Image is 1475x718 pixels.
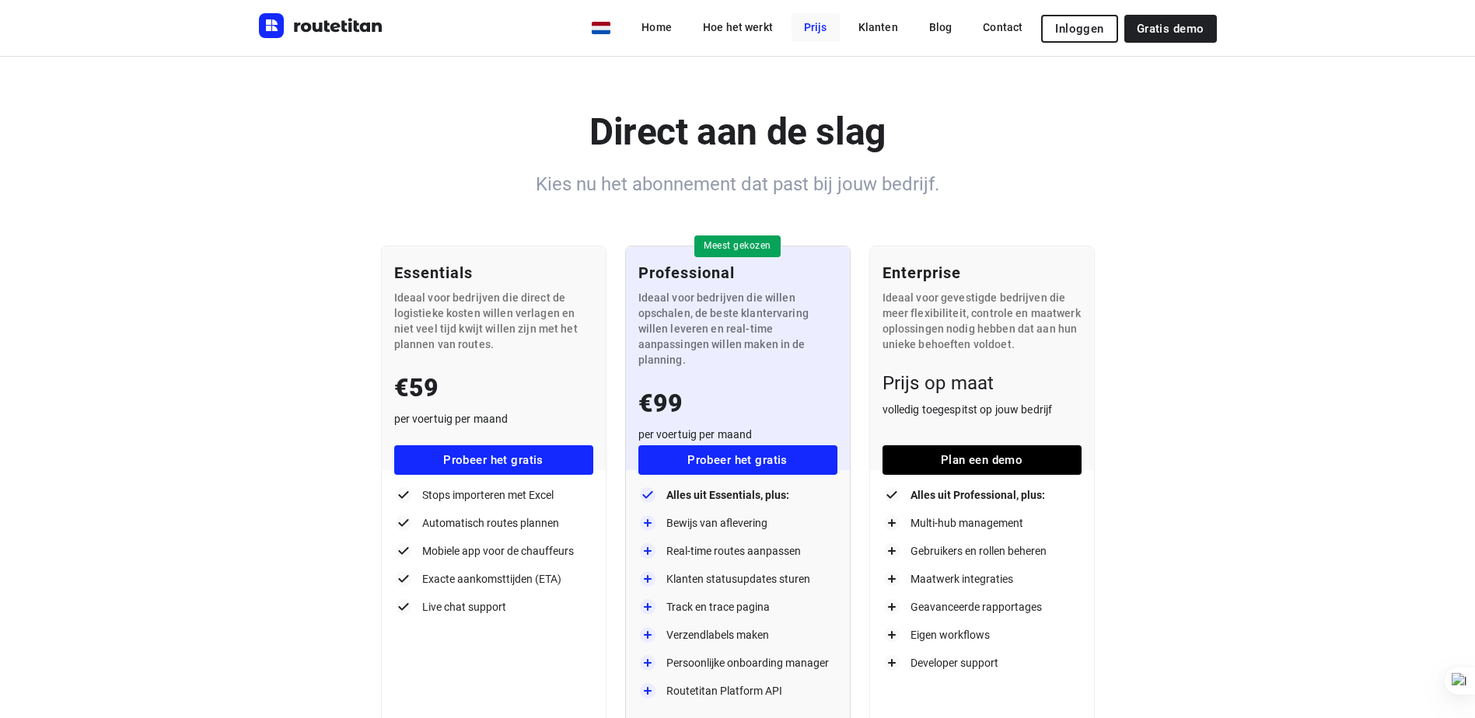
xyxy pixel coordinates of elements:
[638,427,837,442] p: per voertuig per maand
[792,13,840,41] a: Prijs
[638,626,837,644] li: Verzendlabels maken
[1137,23,1204,35] span: Gratis demo
[638,681,837,700] li: Routetitan Platform API
[651,453,825,467] span: Probeer het gratis
[883,262,1082,284] p: Enterprise
[394,445,593,475] a: Probeer het gratis
[895,453,1069,467] span: Plan een demo
[911,486,1045,504] b: Alles uit Professional, plus:
[394,598,593,616] li: Live chat support
[883,445,1082,475] a: Plan een demo
[638,262,837,284] p: Professional
[883,542,1082,560] li: Gebruikers en rollen beheren
[694,239,781,253] span: Meest gekozen
[883,514,1082,532] li: Multi-hub management
[638,570,837,588] li: Klanten statusupdates sturen
[394,262,593,284] p: Essentials
[589,110,886,154] b: Direct aan de slag
[407,453,581,467] span: Probeer het gratis
[394,486,593,504] li: Stops importeren met Excel
[394,411,593,427] p: per voertuig per maand
[883,598,1082,616] li: Geavanceerde rapportages
[638,542,837,560] li: Real-time routes aanpassen
[883,626,1082,644] li: Eigen workflows
[883,290,1082,352] p: Ideaal voor gevestigde bedrijven die meer flexibiliteit, controle en maatwerk oplossingen nodig h...
[394,514,593,532] li: Automatisch routes plannen
[917,13,965,41] a: Blog
[394,570,593,588] li: Exacte aankomsttijden (ETA)
[638,514,837,532] li: Bewijs van aflevering
[666,486,789,504] b: Alles uit Essentials, plus:
[394,371,593,405] p: €59
[638,386,837,420] p: €99
[883,402,1082,417] p: volledig toegespitst op jouw bedrijf
[1124,15,1217,43] a: Gratis demo
[259,171,1217,197] h6: Kies nu het abonnement dat past bij jouw bedrijf.
[394,542,593,560] li: Mobiele app voor de chauffeurs
[846,13,911,41] a: Klanten
[629,13,684,41] a: Home
[638,445,837,475] a: Probeer het gratis
[638,598,837,616] li: Track en trace pagina
[690,13,785,41] a: Hoe het werkt
[394,290,593,352] p: Ideaal voor bedrijven die direct de logistieke kosten willen verlagen en niet veel tijd kwijt wil...
[638,290,837,368] p: Ideaal voor bedrijven die willen opschalen, de beste klantervaring willen leveren en real-time aa...
[1055,23,1103,35] span: Inloggen
[883,654,1082,672] li: Developer support
[1041,15,1117,43] button: Inloggen
[883,371,1082,396] p: Prijs op maat
[638,654,837,672] li: Persoonlijke onboarding manager
[259,13,383,42] a: Routetitan
[970,13,1035,41] a: Contact
[259,13,383,38] img: Routetitan logo
[883,570,1082,588] li: Maatwerk integraties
